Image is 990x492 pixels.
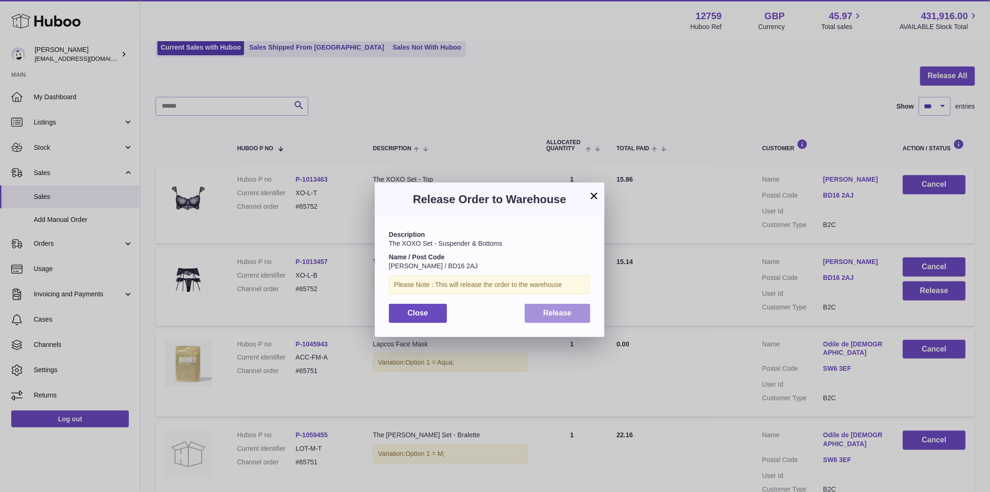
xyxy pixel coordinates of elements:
[525,304,591,323] button: Release
[389,253,445,261] strong: Name / Post Code
[389,262,478,270] span: [PERSON_NAME] / BD16 2AJ
[389,192,590,207] h3: Release Order to Warehouse
[389,275,590,294] div: Please Note : This will release the order to the warehouse
[389,231,425,238] strong: Description
[588,190,600,201] button: ×
[389,304,447,323] button: Close
[408,309,428,317] span: Close
[389,240,502,247] span: The XOXO Set - Suspender & Bottoms
[543,309,572,317] span: Release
